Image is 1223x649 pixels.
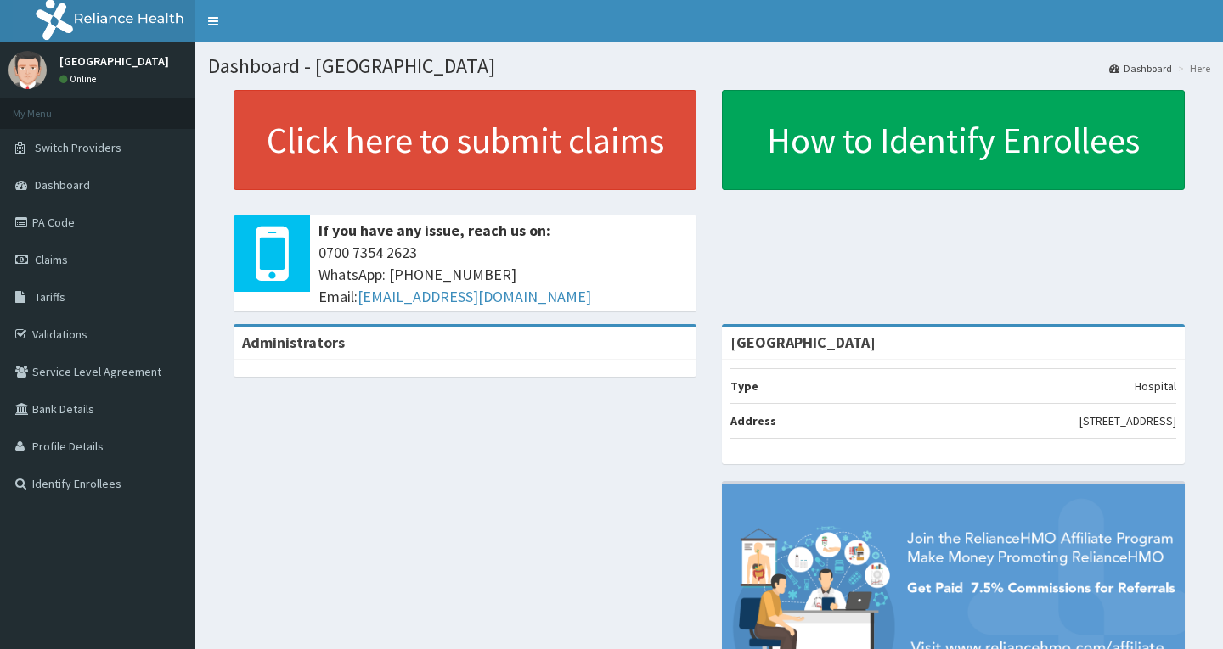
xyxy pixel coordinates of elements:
[59,55,169,67] p: [GEOGRAPHIC_DATA]
[35,177,90,193] span: Dashboard
[1079,412,1176,429] p: [STREET_ADDRESS]
[242,333,345,352] b: Administrators
[730,413,776,428] b: Address
[35,252,68,267] span: Claims
[318,221,550,240] b: If you have any issue, reach us on:
[208,55,1210,77] h1: Dashboard - [GEOGRAPHIC_DATA]
[8,51,47,89] img: User Image
[318,242,688,307] span: 0700 7354 2623 WhatsApp: [PHONE_NUMBER] Email:
[1174,61,1210,76] li: Here
[35,140,121,155] span: Switch Providers
[35,289,65,305] span: Tariffs
[234,90,696,190] a: Click here to submit claims
[1109,61,1172,76] a: Dashboard
[730,378,758,394] b: Type
[1135,378,1176,394] p: Hospital
[730,333,876,352] strong: [GEOGRAPHIC_DATA]
[59,73,100,85] a: Online
[358,287,591,306] a: [EMAIL_ADDRESS][DOMAIN_NAME]
[722,90,1185,190] a: How to Identify Enrollees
